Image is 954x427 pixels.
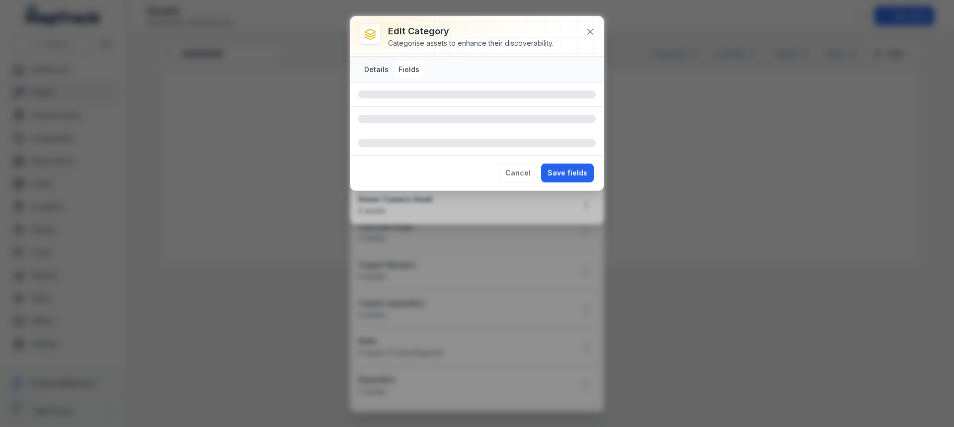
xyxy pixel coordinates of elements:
[395,61,423,79] button: Fields
[388,38,554,48] div: Categorise assets to enhance their discoverability.
[499,164,537,182] button: Cancel
[360,61,393,79] button: Details
[388,24,554,38] h3: Edit category
[541,164,594,182] button: Save fields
